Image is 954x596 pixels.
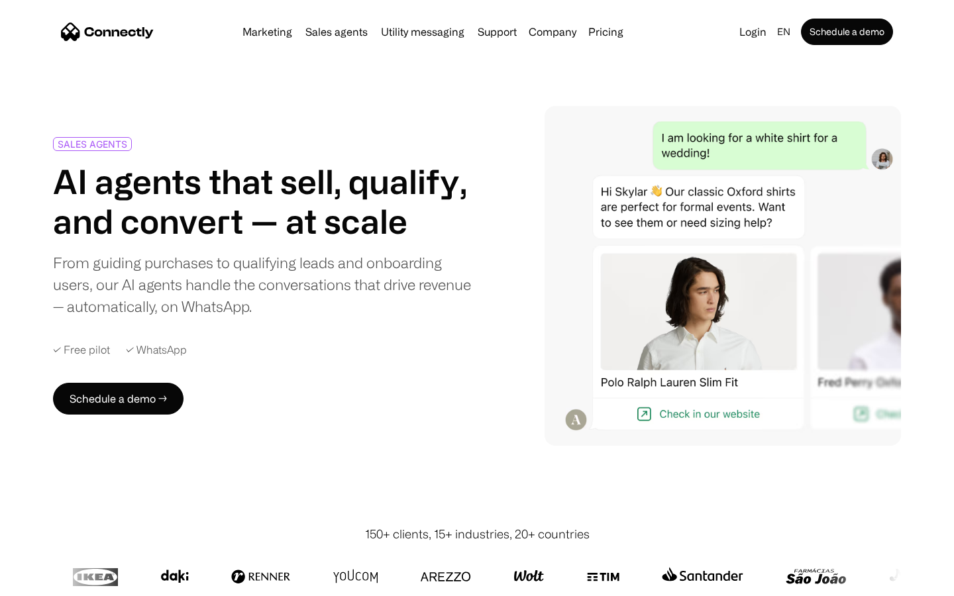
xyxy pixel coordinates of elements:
[777,23,790,41] div: en
[525,23,580,41] div: Company
[126,344,187,356] div: ✓ WhatsApp
[472,26,522,37] a: Support
[734,23,772,41] a: Login
[583,26,629,37] a: Pricing
[58,139,127,149] div: SALES AGENTS
[237,26,297,37] a: Marketing
[61,22,154,42] a: home
[772,23,798,41] div: en
[376,26,470,37] a: Utility messaging
[300,26,373,37] a: Sales agents
[13,571,79,591] aside: Language selected: English
[801,19,893,45] a: Schedule a demo
[365,525,590,543] div: 150+ clients, 15+ industries, 20+ countries
[53,162,472,241] h1: AI agents that sell, qualify, and convert — at scale
[53,383,184,415] a: Schedule a demo →
[529,23,576,41] div: Company
[53,344,110,356] div: ✓ Free pilot
[53,252,472,317] div: From guiding purchases to qualifying leads and onboarding users, our AI agents handle the convers...
[26,573,79,591] ul: Language list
